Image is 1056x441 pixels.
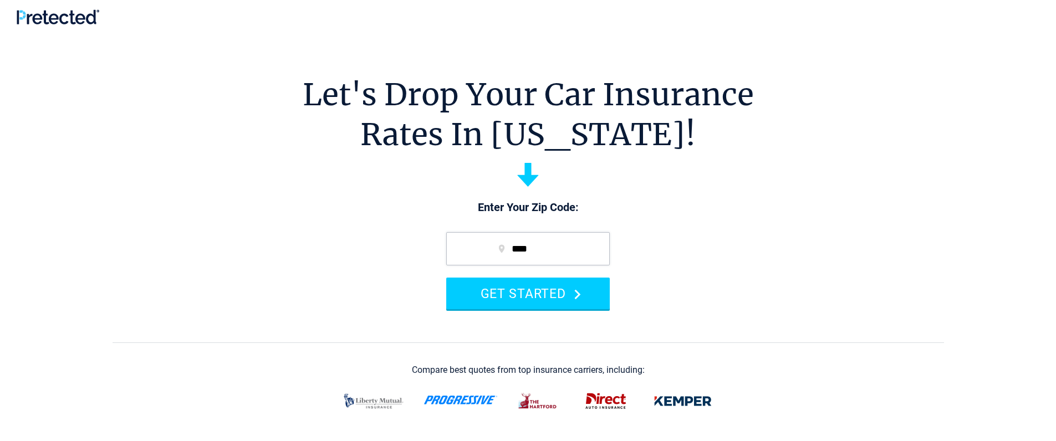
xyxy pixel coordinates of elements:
[579,387,633,416] img: direct
[303,75,754,155] h1: Let's Drop Your Car Insurance Rates In [US_STATE]!
[446,232,610,265] input: zip code
[424,396,498,404] img: progressive
[337,387,410,416] img: liberty
[435,200,621,216] p: Enter Your Zip Code:
[511,387,565,416] img: thehartford
[646,387,720,416] img: kemper
[17,9,99,24] img: Pretected Logo
[412,365,645,375] div: Compare best quotes from top insurance carriers, including:
[446,278,610,309] button: GET STARTED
